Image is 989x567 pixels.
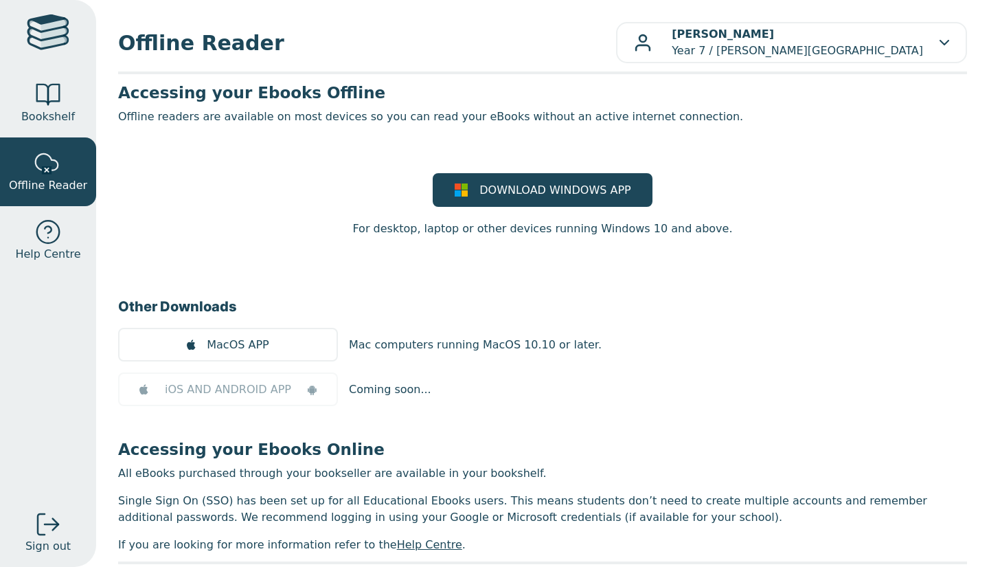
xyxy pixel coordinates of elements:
[118,109,967,125] p: Offline readers are available on most devices so you can read your eBooks without an active inter...
[352,221,732,237] p: For desktop, laptop or other devices running Windows 10 and above.
[479,182,630,199] span: DOWNLOAD WINDOWS APP
[25,538,71,555] span: Sign out
[672,26,923,59] p: Year 7 / [PERSON_NAME][GEOGRAPHIC_DATA]
[15,246,80,263] span: Help Centre
[118,82,967,103] h3: Accessing your Ebooks Offline
[118,465,967,482] p: All eBooks purchased through your bookseller are available in your bookshelf.
[433,173,652,207] a: DOWNLOAD WINDOWS APP
[21,109,75,125] span: Bookshelf
[349,337,602,353] p: Mac computers running MacOS 10.10 or later.
[9,177,87,194] span: Offline Reader
[397,538,462,551] a: Help Centre
[118,439,967,460] h3: Accessing your Ebooks Online
[207,337,269,353] span: MacOS APP
[118,537,967,553] p: If you are looking for more information refer to the .
[118,328,338,362] a: MacOS APP
[165,381,291,398] span: iOS AND ANDROID APP
[118,27,616,58] span: Offline Reader
[349,381,431,398] p: Coming soon...
[616,22,967,63] button: [PERSON_NAME]Year 7 / [PERSON_NAME][GEOGRAPHIC_DATA]
[118,296,967,317] h3: Other Downloads
[118,493,967,526] p: Single Sign On (SSO) has been set up for all Educational Ebooks users. This means students don’t ...
[672,27,774,41] b: [PERSON_NAME]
